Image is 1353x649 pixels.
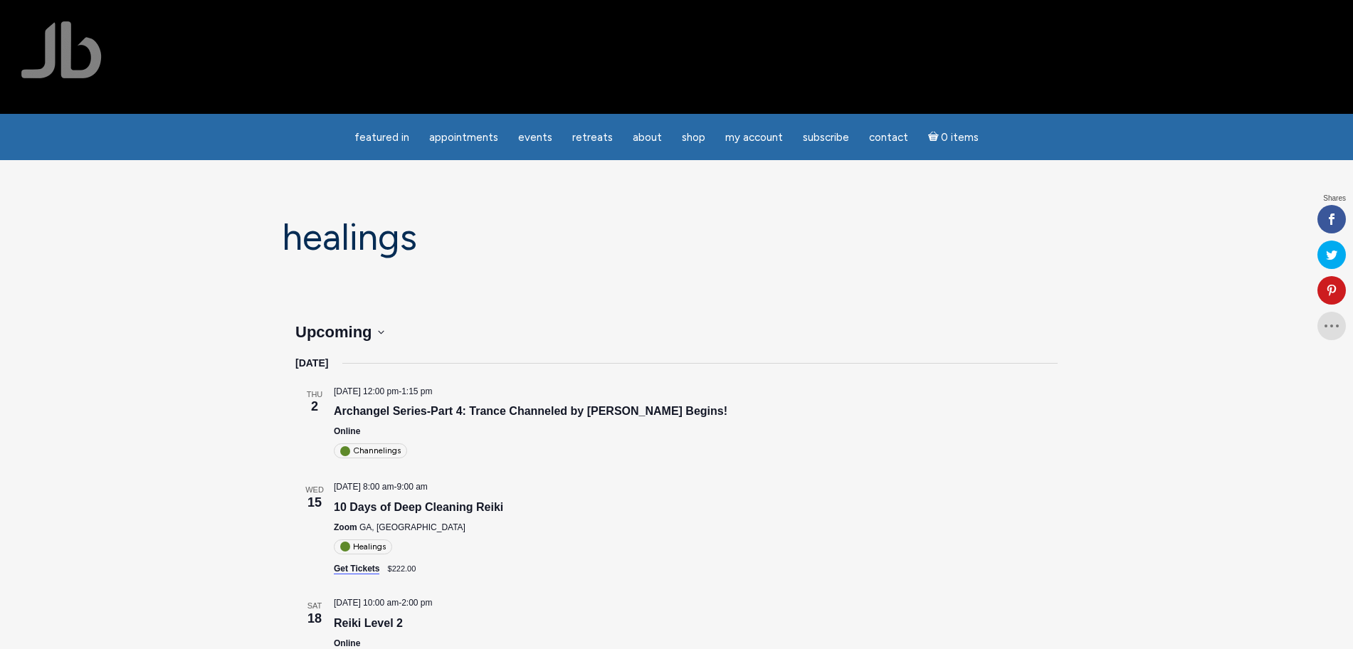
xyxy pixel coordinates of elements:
[572,131,613,144] span: Retreats
[359,522,465,532] span: GA, [GEOGRAPHIC_DATA]
[295,600,334,612] span: Sat
[794,124,858,152] a: Subscribe
[295,320,384,344] button: Upcoming
[928,131,942,144] i: Cart
[869,131,908,144] span: Contact
[941,132,979,143] span: 0 items
[803,131,849,144] span: Subscribe
[334,522,357,532] span: Zoom
[624,124,670,152] a: About
[429,131,498,144] span: Appointments
[334,482,394,492] span: [DATE] 8:00 am
[295,355,328,371] time: [DATE]
[334,598,399,608] span: [DATE] 10:00 am
[334,443,407,458] div: Channelings
[334,598,433,608] time: -
[334,564,379,574] a: Get Tickets
[717,124,791,152] a: My Account
[682,131,705,144] span: Shop
[564,124,621,152] a: Retreats
[510,124,561,152] a: Events
[295,484,334,496] span: Wed
[401,598,432,608] span: 2:00 pm
[295,609,334,628] span: 18
[388,564,416,573] span: $222.00
[334,405,727,418] a: Archangel Series-Part 4: Trance Channeled by [PERSON_NAME] Begins!
[334,426,360,436] span: Online
[334,386,399,396] span: [DATE] 12:00 pm
[282,217,1072,258] h1: Healings
[346,124,418,152] a: featured in
[295,397,334,416] span: 2
[860,124,917,152] a: Contact
[334,501,503,514] a: 10 Days of Deep Cleaning Reiki
[21,21,102,78] img: Jamie Butler. The Everyday Medium
[920,122,988,152] a: Cart0 items
[401,386,432,396] span: 1:15 pm
[354,131,409,144] span: featured in
[673,124,714,152] a: Shop
[518,131,552,144] span: Events
[334,539,392,554] div: Healings
[295,493,334,512] span: 15
[334,617,403,630] a: Reiki Level 2
[334,386,433,396] time: -
[725,131,783,144] span: My Account
[334,638,360,648] span: Online
[295,323,372,341] span: Upcoming
[295,389,334,401] span: Thu
[334,482,428,492] time: -
[1323,195,1346,202] span: Shares
[421,124,507,152] a: Appointments
[396,482,427,492] span: 9:00 am
[633,131,662,144] span: About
